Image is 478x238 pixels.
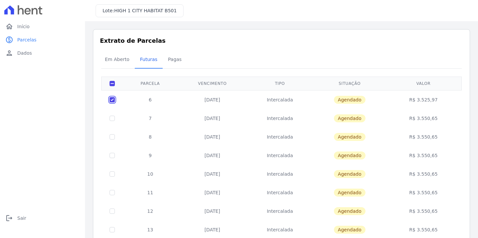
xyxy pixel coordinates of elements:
span: Agendado [334,96,365,104]
td: R$ 3.550,65 [387,183,460,202]
span: Em Aberto [101,53,133,66]
i: logout [5,214,13,222]
td: R$ 3.525,97 [387,90,460,109]
i: person [5,49,13,57]
td: Intercalada [247,109,313,128]
td: R$ 3.550,65 [387,128,460,146]
span: Agendado [334,189,365,197]
td: R$ 3.550,65 [387,146,460,165]
td: Intercalada [247,202,313,220]
th: Parcela [123,77,178,90]
td: Intercalada [247,165,313,183]
td: [DATE] [178,128,247,146]
a: paidParcelas [3,33,82,46]
h3: Lote: [103,7,177,14]
td: R$ 3.550,65 [387,202,460,220]
td: [DATE] [178,165,247,183]
span: Agendado [334,207,365,215]
th: Tipo [247,77,313,90]
td: 11 [123,183,178,202]
td: Intercalada [247,183,313,202]
td: [DATE] [178,109,247,128]
td: R$ 3.550,65 [387,109,460,128]
td: 6 [123,90,178,109]
td: 10 [123,165,178,183]
span: Agendado [334,151,365,159]
h3: Extrato de Parcelas [100,36,463,45]
td: 8 [123,128,178,146]
td: 7 [123,109,178,128]
a: Pagas [163,51,187,69]
span: Agendado [334,114,365,122]
td: 12 [123,202,178,220]
a: Futuras [135,51,163,69]
a: personDados [3,46,82,60]
th: Situação [313,77,387,90]
span: Futuras [136,53,161,66]
td: [DATE] [178,146,247,165]
td: 9 [123,146,178,165]
span: Início [17,23,30,30]
a: logoutSair [3,211,82,225]
td: [DATE] [178,183,247,202]
a: homeInício [3,20,82,33]
td: R$ 3.550,65 [387,165,460,183]
a: Em Aberto [100,51,135,69]
th: Valor [387,77,460,90]
i: paid [5,36,13,44]
span: Agendado [334,170,365,178]
span: Sair [17,215,26,221]
th: Vencimento [178,77,247,90]
span: Parcelas [17,36,37,43]
td: Intercalada [247,90,313,109]
td: Intercalada [247,146,313,165]
td: Intercalada [247,128,313,146]
span: HIGH 1 CITY HABITAT B501 [114,8,177,13]
td: [DATE] [178,90,247,109]
span: Agendado [334,226,365,234]
span: Dados [17,50,32,56]
span: Pagas [164,53,186,66]
i: home [5,23,13,30]
td: [DATE] [178,202,247,220]
span: Agendado [334,133,365,141]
